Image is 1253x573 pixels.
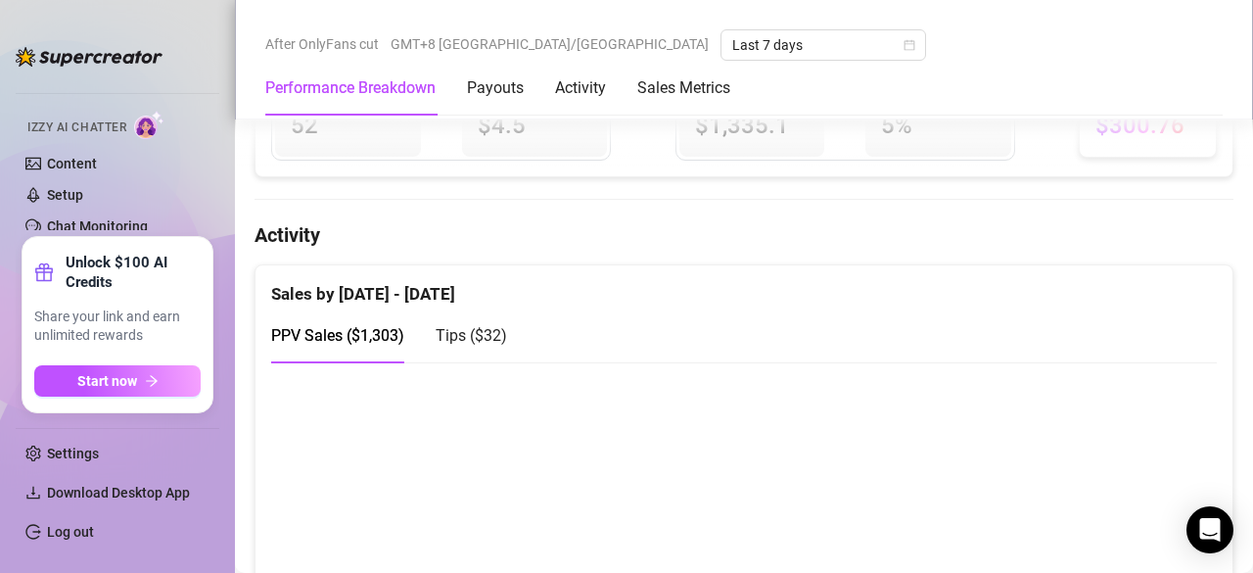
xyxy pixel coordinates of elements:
[271,326,404,345] span: PPV Sales ( $1,303 )
[27,119,126,137] span: Izzy AI Chatter
[134,111,164,139] img: AI Chatter
[47,187,83,203] a: Setup
[145,374,159,388] span: arrow-right
[255,221,1233,249] h4: Activity
[291,110,405,141] span: 52
[66,253,201,292] strong: Unlock $100 AI Credits
[47,218,148,234] a: Chat Monitoring
[555,76,606,100] div: Activity
[904,39,915,51] span: calendar
[881,110,996,141] span: 5 %
[47,446,99,461] a: Settings
[265,29,379,59] span: After OnlyFans cut
[16,47,162,67] img: logo-BBDzfeDw.svg
[695,110,810,141] span: $1,335.1
[478,110,592,141] span: $4.5
[47,524,94,540] a: Log out
[1186,506,1233,553] div: Open Intercom Messenger
[637,76,730,100] div: Sales Metrics
[34,263,54,282] span: gift
[34,365,201,397] button: Start nowarrow-right
[271,265,1217,308] div: Sales by [DATE] - [DATE]
[265,76,436,100] div: Performance Breakdown
[732,30,914,60] span: Last 7 days
[77,373,137,389] span: Start now
[34,308,201,346] span: Share your link and earn unlimited rewards
[1095,110,1200,141] span: $300.76
[47,485,190,501] span: Download Desktop App
[47,156,97,171] a: Content
[25,485,41,501] span: download
[436,326,507,345] span: Tips ( $32 )
[391,29,709,59] span: GMT+8 [GEOGRAPHIC_DATA]/[GEOGRAPHIC_DATA]
[467,76,524,100] div: Payouts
